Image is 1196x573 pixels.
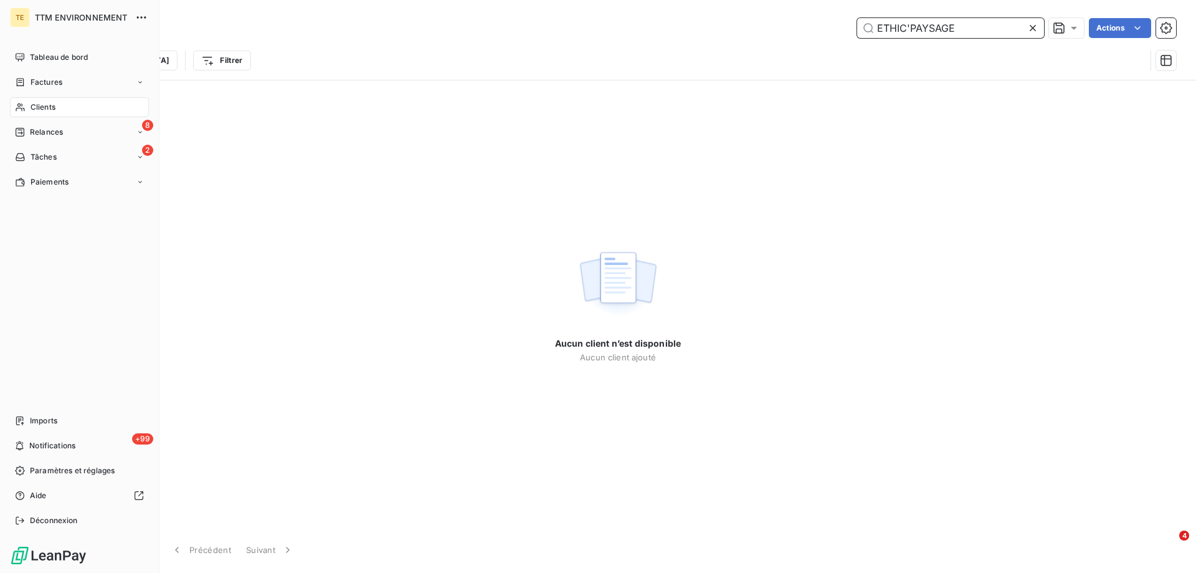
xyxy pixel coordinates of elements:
span: 2 [142,145,153,156]
img: empty state [578,245,658,322]
span: Tableau de bord [30,52,88,63]
span: 4 [1179,531,1189,541]
iframe: Intercom live chat [1154,531,1184,561]
a: Aide [10,486,149,506]
button: Actions [1089,18,1151,38]
span: Notifications [29,440,75,451]
span: Paramètres et réglages [30,465,115,476]
span: TTM ENVIRONNEMENT [35,12,128,22]
button: Précédent [163,537,239,563]
button: Suivant [239,537,301,563]
span: Paiements [31,176,69,188]
span: Aucun client n’est disponible [555,337,681,350]
span: +99 [132,433,153,445]
span: Tâches [31,152,57,163]
span: Imports [30,415,57,426]
span: Déconnexion [30,515,78,526]
span: 8 [142,120,153,131]
span: Aide [30,490,47,501]
span: Clients [31,102,55,113]
span: Factures [31,77,62,88]
span: Relances [30,127,63,138]
span: Aucun client ajouté [580,352,656,362]
button: Filtrer [193,51,250,70]
input: Rechercher [857,18,1044,38]
div: TE [10,7,30,27]
img: Logo LeanPay [10,546,87,566]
